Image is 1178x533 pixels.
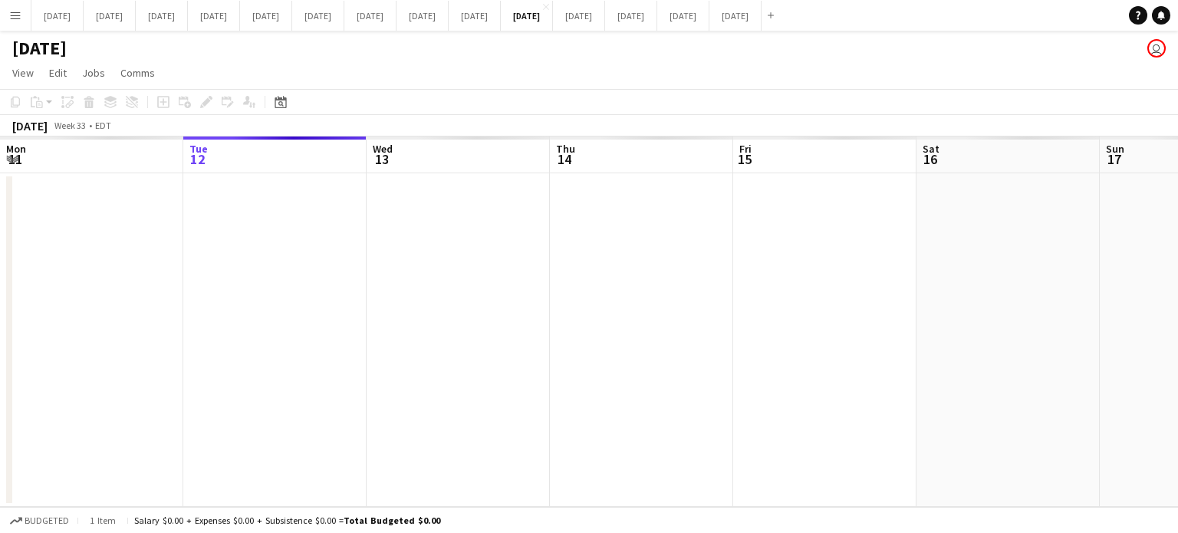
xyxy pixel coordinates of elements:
span: Edit [49,66,67,80]
button: [DATE] [344,1,397,31]
span: 15 [737,150,752,168]
button: [DATE] [449,1,501,31]
span: Budgeted [25,515,69,526]
span: View [12,66,34,80]
a: Edit [43,63,73,83]
button: [DATE] [657,1,709,31]
div: EDT [95,120,111,131]
button: Budgeted [8,512,71,529]
h1: [DATE] [12,37,67,60]
span: 12 [187,150,208,168]
span: Fri [739,142,752,156]
span: Jobs [82,66,105,80]
span: Tue [189,142,208,156]
button: [DATE] [397,1,449,31]
span: 17 [1104,150,1124,168]
span: Week 33 [51,120,89,131]
span: Comms [120,66,155,80]
div: [DATE] [12,118,48,133]
a: Comms [114,63,161,83]
span: Thu [556,142,575,156]
div: Salary $0.00 + Expenses $0.00 + Subsistence $0.00 = [134,515,440,526]
button: [DATE] [188,1,240,31]
button: [DATE] [136,1,188,31]
button: [DATE] [31,1,84,31]
button: [DATE] [553,1,605,31]
span: Sun [1106,142,1124,156]
button: [DATE] [709,1,762,31]
span: 11 [4,150,26,168]
span: 14 [554,150,575,168]
a: Jobs [76,63,111,83]
a: View [6,63,40,83]
button: [DATE] [292,1,344,31]
button: [DATE] [501,1,553,31]
button: [DATE] [240,1,292,31]
span: Total Budgeted $0.00 [344,515,440,526]
span: 1 item [84,515,121,526]
button: [DATE] [84,1,136,31]
span: Wed [373,142,393,156]
button: [DATE] [605,1,657,31]
span: Mon [6,142,26,156]
app-user-avatar: Jolanta Rokowski [1147,39,1166,58]
span: 16 [920,150,939,168]
span: 13 [370,150,393,168]
span: Sat [923,142,939,156]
